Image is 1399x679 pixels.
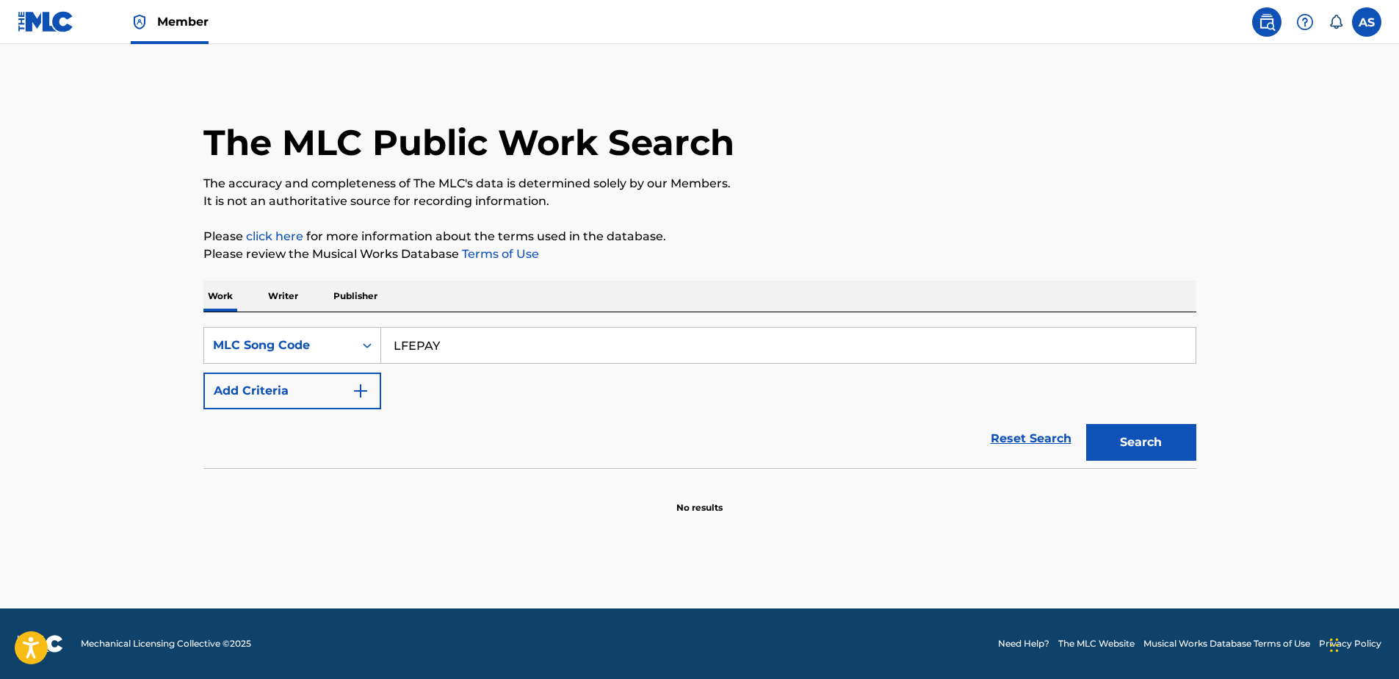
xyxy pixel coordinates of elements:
[1352,7,1381,37] div: User Menu
[1358,448,1399,567] iframe: Resource Center
[18,11,74,32] img: MLC Logo
[1296,13,1314,31] img: help
[131,13,148,31] img: Top Rightsholder
[18,635,63,653] img: logo
[1143,637,1310,650] a: Musical Works Database Terms of Use
[1058,637,1135,650] a: The MLC Website
[1252,7,1281,37] a: Public Search
[352,382,369,400] img: 9d2ae6d4665cec9f34b9.svg
[203,373,381,409] button: Add Criteria
[203,193,1196,210] p: It is not an authoritative source for recording information.
[1086,424,1196,461] button: Search
[246,229,303,243] a: click here
[203,121,734,165] h1: The MLC Public Work Search
[203,327,1196,468] form: Search Form
[459,247,539,261] a: Terms of Use
[213,337,345,354] div: MLC Song Code
[1319,637,1381,650] a: Privacy Policy
[676,484,723,514] p: No results
[329,281,382,312] p: Publisher
[1290,7,1320,37] div: Help
[1258,13,1276,31] img: search
[157,13,209,30] span: Member
[203,228,1196,245] p: Please for more information about the terms used in the database.
[998,637,1049,650] a: Need Help?
[203,175,1196,193] p: The accuracy and completeness of The MLC's data is determined solely by our Members.
[81,637,251,650] span: Mechanical Licensing Collective © 2025
[1326,608,1399,679] iframe: Chat Widget
[983,423,1079,455] a: Reset Search
[203,245,1196,263] p: Please review the Musical Works Database
[1328,15,1343,29] div: Notifications
[203,281,237,312] p: Work
[1330,623,1339,667] div: Drag
[264,281,303,312] p: Writer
